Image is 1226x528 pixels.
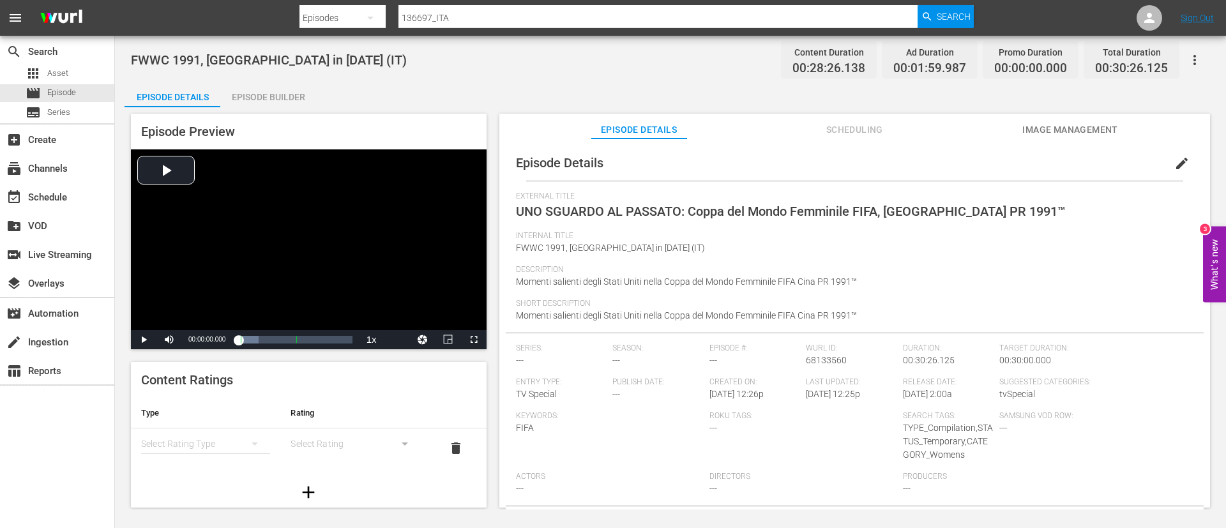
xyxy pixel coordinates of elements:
[893,61,966,76] span: 00:01:59.987
[1095,61,1168,76] span: 00:30:26.125
[131,398,280,428] th: Type
[806,122,902,138] span: Scheduling
[47,67,68,80] span: Asset
[903,355,955,365] span: 00:30:26.125
[125,82,220,107] button: Episode Details
[516,155,603,170] span: Episode Details
[516,483,524,494] span: ---
[612,343,703,354] span: Season:
[238,336,352,343] div: Progress Bar
[806,389,860,399] span: [DATE] 12:25p
[792,61,865,76] span: 00:28:26.138
[516,243,705,253] span: FWWC 1991, [GEOGRAPHIC_DATA] in [DATE] (IT)
[806,355,847,365] span: 68133560
[410,330,435,349] button: Jump To Time
[937,5,971,28] span: Search
[709,343,800,354] span: Episode #:
[516,299,1187,309] span: Short Description
[709,483,717,494] span: ---
[131,398,487,468] table: simple table
[516,343,607,354] span: Series:
[903,472,1090,482] span: Producers
[47,86,76,99] span: Episode
[709,355,717,365] span: ---
[188,336,225,343] span: 00:00:00.000
[1200,223,1210,234] div: 3
[903,389,952,399] span: [DATE] 2:00a
[709,423,717,433] span: ---
[999,411,1090,421] span: Samsung VOD Row:
[280,398,430,428] th: Rating
[1181,13,1214,23] a: Sign Out
[612,377,703,388] span: Publish Date:
[1167,148,1197,179] button: edit
[709,377,800,388] span: Created On:
[999,343,1186,354] span: Target Duration:
[903,343,994,354] span: Duration:
[131,149,487,349] div: Video Player
[6,276,22,291] span: Overlays
[1203,226,1226,302] button: Open Feedback Widget
[893,43,966,61] div: Ad Duration
[6,44,22,59] span: Search
[516,276,857,287] span: Momenti salienti degli Stati Uniti nella Coppa del Mondo Femminile FIFA Cina PR 1991™
[994,61,1067,76] span: 00:00:00.000
[141,372,233,388] span: Content Ratings
[1095,43,1168,61] div: Total Duration
[6,335,22,350] span: Ingestion
[999,377,1186,388] span: Suggested Categories:
[131,330,156,349] button: Play
[516,192,1187,202] span: External Title
[6,161,22,176] span: Channels
[26,66,41,81] span: Asset
[1022,122,1118,138] span: Image Management
[6,190,22,205] span: Schedule
[31,3,92,33] img: ans4CAIJ8jUAAAAAAAAAAAAAAAAAAAAAAAAgQb4GAAAAAAAAAAAAAAAAAAAAAAAAJMjXAAAAAAAAAAAAAAAAAAAAAAAAgAT5G...
[448,441,464,456] span: delete
[8,10,23,26] span: menu
[516,265,1187,275] span: Description
[612,355,620,365] span: ---
[903,411,994,421] span: Search Tags:
[1174,156,1190,171] span: edit
[435,330,461,349] button: Picture-in-Picture
[220,82,316,112] div: Episode Builder
[612,389,620,399] span: ---
[156,330,182,349] button: Mute
[6,218,22,234] span: VOD
[806,377,897,388] span: Last Updated:
[125,82,220,112] div: Episode Details
[516,389,557,399] span: TV Special
[999,389,1035,399] span: tvSpecial
[141,124,235,139] span: Episode Preview
[516,355,524,365] span: ---
[709,389,764,399] span: [DATE] 12:26p
[516,411,703,421] span: Keywords:
[6,306,22,321] span: Automation
[999,423,1007,433] span: ---
[516,231,1187,241] span: Internal Title
[994,43,1067,61] div: Promo Duration
[47,106,70,119] span: Series
[26,105,41,120] span: Series
[918,5,974,28] button: Search
[591,122,687,138] span: Episode Details
[516,472,703,482] span: Actors
[516,310,857,321] span: Momenti salienti degli Stati Uniti nella Coppa del Mondo Femminile FIFA Cina PR 1991™
[220,82,316,107] button: Episode Builder
[131,52,407,68] span: FWWC 1991, [GEOGRAPHIC_DATA] in [DATE] (IT)
[516,423,534,433] span: FIFA
[903,377,994,388] span: Release Date:
[903,483,911,494] span: ---
[792,43,865,61] div: Content Duration
[6,247,22,262] span: Live Streaming
[806,343,897,354] span: Wurl ID:
[359,330,384,349] button: Playback Rate
[903,423,993,460] span: TYPE_Compilation,STATUS_Temporary,CATEGORY_Womens
[516,377,607,388] span: Entry Type:
[709,472,897,482] span: Directors
[441,433,471,464] button: delete
[6,363,22,379] span: Reports
[516,204,1066,219] span: UNO SGUARDO AL PASSATO: Coppa del Mondo Femminile FIFA, [GEOGRAPHIC_DATA] PR 1991™
[6,132,22,147] span: Create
